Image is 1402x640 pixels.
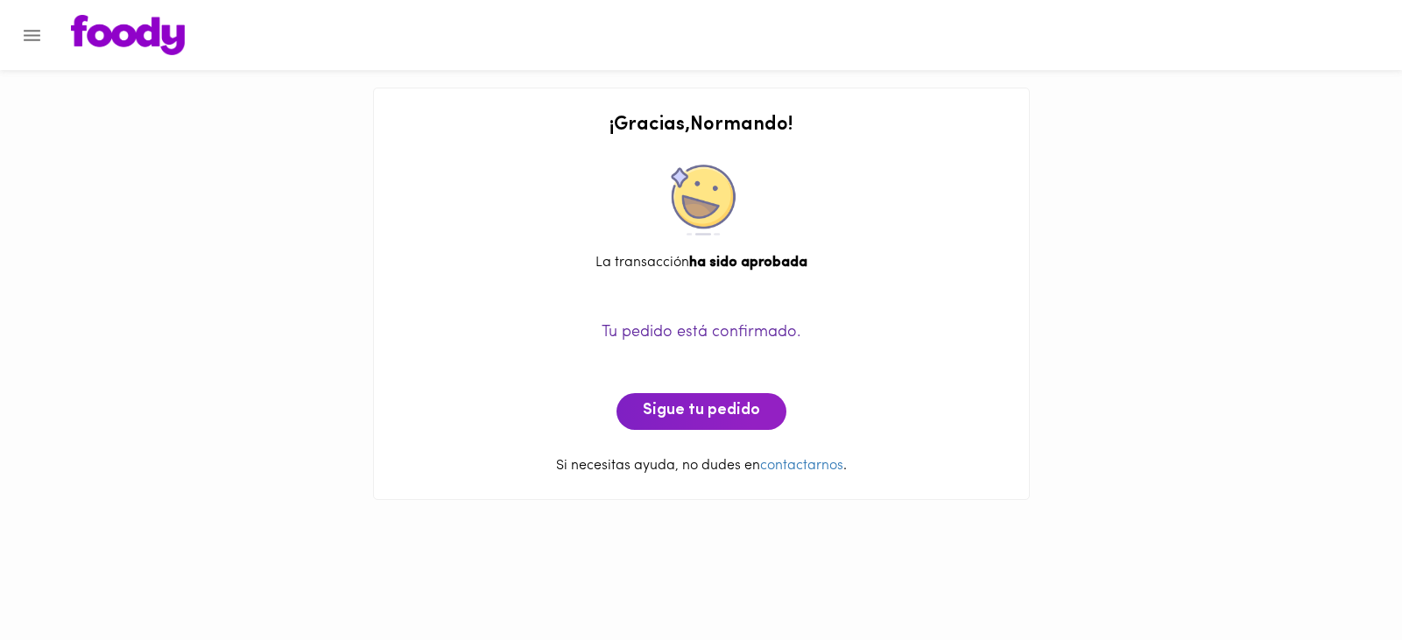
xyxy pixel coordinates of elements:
iframe: Messagebird Livechat Widget [1300,538,1384,622]
span: Tu pedido está confirmado. [602,325,801,341]
a: contactarnos [760,459,843,473]
img: logo.png [71,15,185,55]
p: Si necesitas ayuda, no dudes en . [391,456,1011,476]
b: ha sido aprobada [689,256,807,270]
button: Sigue tu pedido [616,393,786,430]
img: approved.png [666,165,736,236]
div: La transacción [391,253,1011,273]
h2: ¡ Gracias , Normando ! [391,115,1011,136]
span: Sigue tu pedido [643,402,760,421]
button: Menu [11,14,53,57]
